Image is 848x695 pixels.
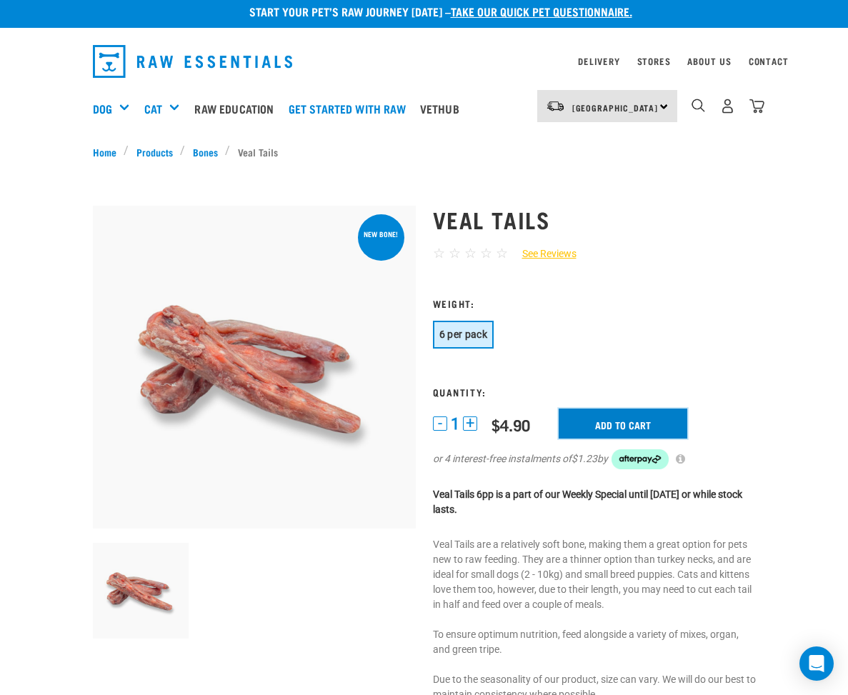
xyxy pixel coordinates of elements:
[433,386,756,397] h3: Quantity:
[559,409,687,439] input: Add to cart
[496,245,508,261] span: ☆
[433,489,742,515] strong: Veal Tails 6pp is a part of our Weekly Special until [DATE] or while stock lasts.
[749,59,789,64] a: Contact
[144,100,162,117] a: Cat
[720,99,735,114] img: user.png
[433,298,756,309] h3: Weight:
[692,99,705,112] img: home-icon-1@2x.png
[93,206,416,529] img: Veal Tails
[129,144,180,159] a: Products
[637,59,671,64] a: Stores
[93,144,124,159] a: Home
[433,416,447,431] button: -
[508,246,577,261] a: See Reviews
[285,80,416,137] a: Get started with Raw
[81,39,767,84] nav: dropdown navigation
[572,105,659,110] span: [GEOGRAPHIC_DATA]
[439,329,488,340] span: 6 per pack
[463,416,477,431] button: +
[451,416,459,431] span: 1
[93,144,756,159] nav: breadcrumbs
[185,144,225,159] a: Bones
[572,451,597,466] span: $1.23
[433,206,756,232] h1: Veal Tails
[492,416,530,434] div: $4.90
[578,59,619,64] a: Delivery
[433,449,756,469] div: or 4 interest-free instalments of by
[749,99,764,114] img: home-icon@2x.png
[93,543,189,639] img: Veal Tails
[480,245,492,261] span: ☆
[93,100,112,117] a: Dog
[449,245,461,261] span: ☆
[612,449,669,469] img: Afterpay
[93,45,293,78] img: Raw Essentials Logo
[433,245,445,261] span: ☆
[687,59,731,64] a: About Us
[799,646,834,681] div: Open Intercom Messenger
[416,80,470,137] a: Vethub
[451,8,632,14] a: take our quick pet questionnaire.
[433,321,494,349] button: 6 per pack
[546,100,565,113] img: van-moving.png
[191,80,284,137] a: Raw Education
[464,245,477,261] span: ☆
